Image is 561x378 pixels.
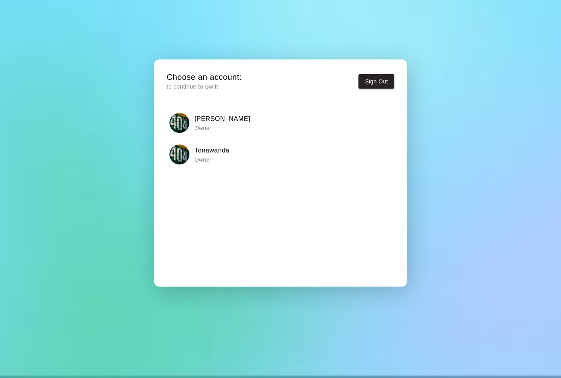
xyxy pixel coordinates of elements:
[195,156,230,164] p: Owner
[195,124,250,132] p: Owner
[167,142,394,167] button: TonawandaTonawanda Owner
[167,72,242,83] h5: Choose an account:
[169,113,189,133] img: Clarence
[167,83,242,91] p: to continue to Swift
[195,114,250,124] h6: [PERSON_NAME]
[358,74,394,89] button: Sign Out
[167,110,394,135] button: Clarence[PERSON_NAME] Owner
[169,144,189,164] img: Tonawanda
[195,145,230,156] h6: Tonawanda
